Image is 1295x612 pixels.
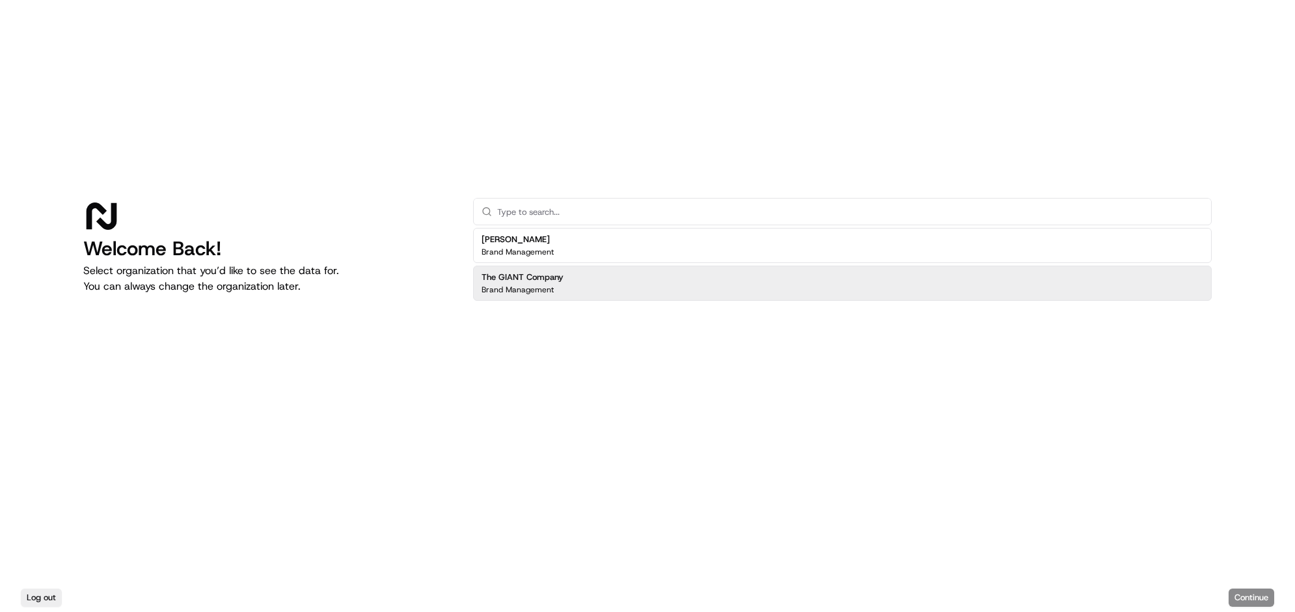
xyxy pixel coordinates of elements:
div: Suggestions [473,225,1212,303]
h1: Welcome Back! [83,237,452,260]
p: Brand Management [482,285,554,295]
p: Brand Management [482,247,554,257]
h2: The GIANT Company [482,271,564,283]
button: Log out [21,589,62,607]
p: Select organization that you’d like to see the data for. You can always change the organization l... [83,263,452,294]
h2: [PERSON_NAME] [482,234,554,245]
input: Type to search... [497,199,1203,225]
